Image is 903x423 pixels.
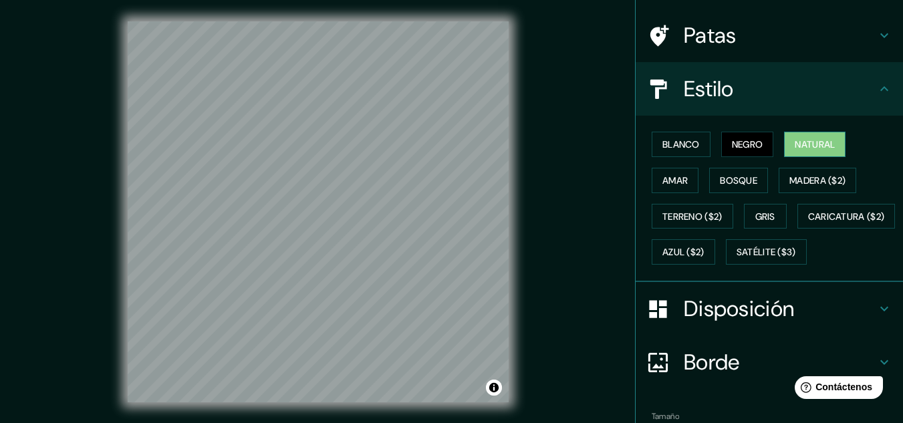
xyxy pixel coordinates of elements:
button: Activar o desactivar atribución [486,380,502,396]
button: Satélite ($3) [726,239,807,265]
font: Terreno ($2) [662,210,723,223]
div: Estilo [636,62,903,116]
font: Amar [662,174,688,186]
button: Azul ($2) [652,239,715,265]
font: Estilo [684,75,734,103]
font: Caricatura ($2) [808,210,885,223]
button: Terreno ($2) [652,204,733,229]
button: Madera ($2) [779,168,856,193]
font: Satélite ($3) [737,247,796,259]
button: Natural [784,132,846,157]
font: Natural [795,138,835,150]
canvas: Mapa [128,21,509,402]
button: Bosque [709,168,768,193]
div: Borde [636,335,903,389]
font: Bosque [720,174,757,186]
font: Negro [732,138,763,150]
font: Patas [684,21,737,49]
button: Caricatura ($2) [797,204,896,229]
button: Negro [721,132,774,157]
div: Patas [636,9,903,62]
font: Tamaño [652,411,679,422]
font: Gris [755,210,775,223]
font: Madera ($2) [789,174,846,186]
font: Borde [684,348,740,376]
font: Disposición [684,295,794,323]
iframe: Lanzador de widgets de ayuda [784,371,888,408]
div: Disposición [636,282,903,335]
button: Blanco [652,132,711,157]
button: Gris [744,204,787,229]
font: Azul ($2) [662,247,704,259]
font: Blanco [662,138,700,150]
button: Amar [652,168,698,193]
